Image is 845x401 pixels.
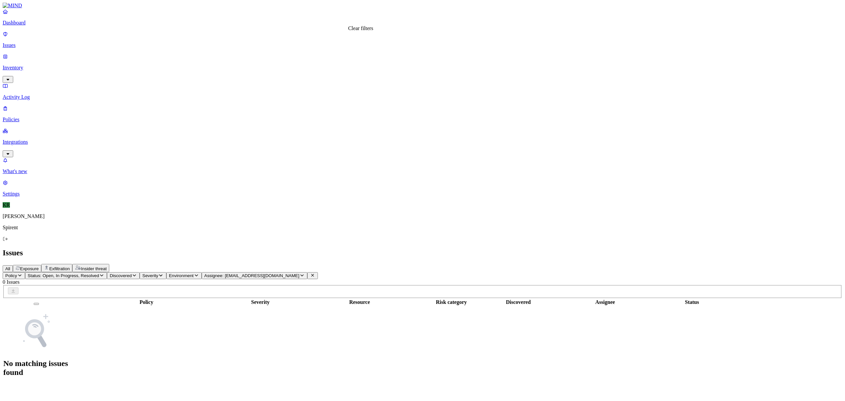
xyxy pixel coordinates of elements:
span: Insider threat [81,266,107,271]
span: Policy [5,273,17,278]
div: Risk category [422,299,480,305]
p: Activity Log [3,94,842,100]
p: Policies [3,117,842,123]
img: MIND [3,3,22,9]
span: Severity [142,273,158,278]
a: Integrations [3,128,842,156]
div: Severity [224,299,297,305]
span: Assignee: [EMAIL_ADDRESS][DOMAIN_NAME] [204,273,299,278]
button: Select all [34,303,39,305]
p: [PERSON_NAME] [3,213,842,219]
a: Inventory [3,54,842,82]
img: NoSearchResult [17,311,56,351]
p: Inventory [3,65,842,71]
a: Settings [3,180,842,197]
a: MIND [3,3,842,9]
span: Exposure [20,266,39,271]
a: What's new [3,157,842,174]
p: Settings [3,191,842,197]
span: 0 Issues [3,279,19,285]
a: Policies [3,105,842,123]
a: Dashboard [3,9,842,26]
a: Activity Log [3,83,842,100]
h2: Issues [3,248,842,257]
div: Assignee [556,299,654,305]
span: KR [3,202,10,208]
span: All [5,266,10,271]
div: Resource [298,299,421,305]
p: What's new [3,168,842,174]
h1: No matching issues found [3,359,69,377]
div: Status [656,299,728,305]
p: Spirent [3,225,842,231]
span: Status: Open, In Progress, Resolved [28,273,99,278]
div: Discovered [482,299,555,305]
a: Issues [3,31,842,48]
p: Dashboard [3,20,842,26]
div: Clear filters [348,25,373,31]
p: Issues [3,42,842,48]
span: Environment [169,273,194,278]
span: Discovered [110,273,132,278]
span: Exfiltration [49,266,70,271]
div: Policy [70,299,222,305]
p: Integrations [3,139,842,145]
